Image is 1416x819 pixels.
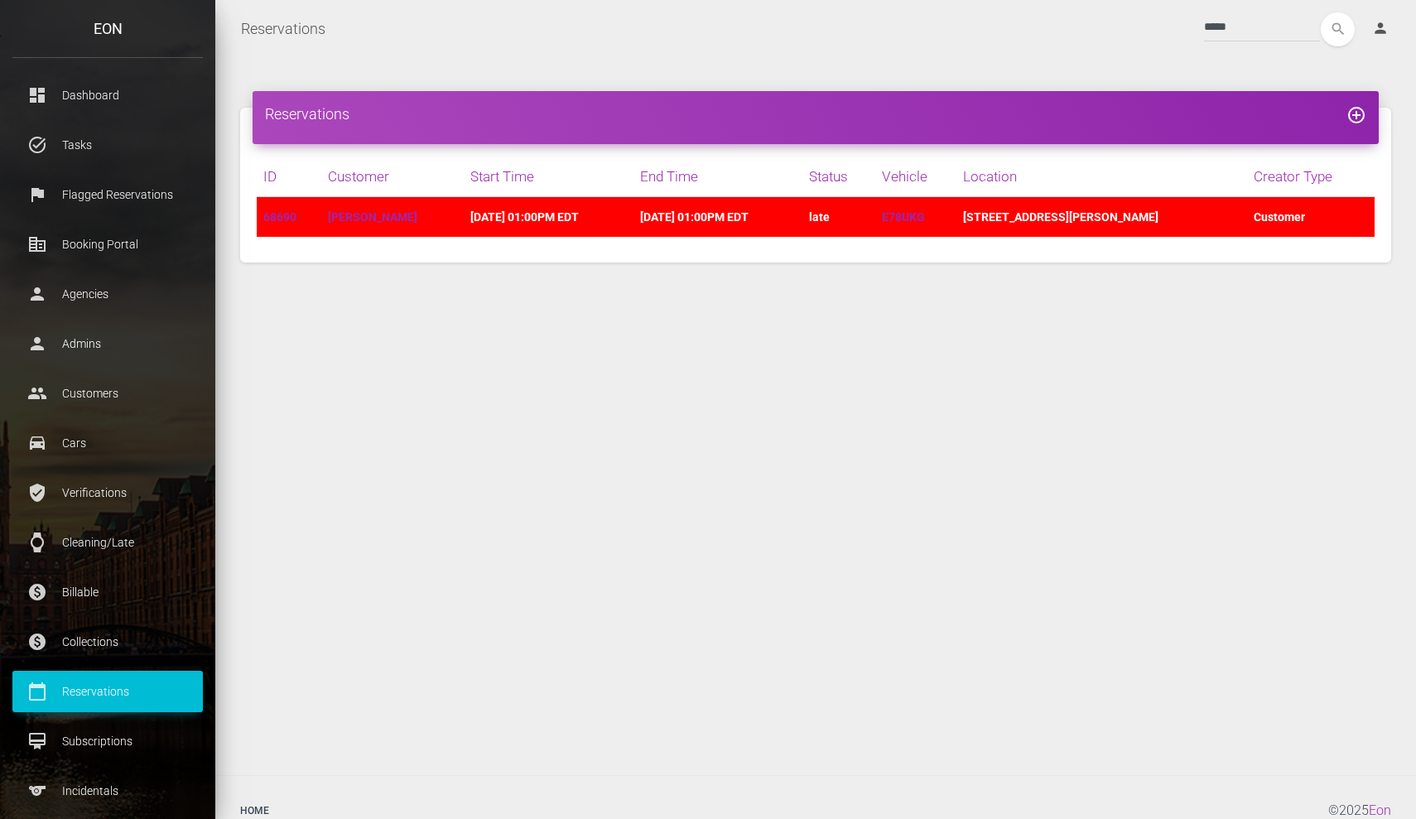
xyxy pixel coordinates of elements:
[633,157,802,197] th: End Time
[956,157,1246,197] th: Location
[1369,802,1391,818] a: Eon
[12,621,203,662] a: paid Collections
[25,580,190,605] p: Billable
[1321,12,1355,46] button: search
[464,157,633,197] th: Start Time
[25,182,190,207] p: Flagged Reservations
[25,132,190,157] p: Tasks
[25,331,190,356] p: Admins
[257,157,321,197] th: ID
[25,778,190,803] p: Incidentals
[464,197,633,238] td: [DATE] 01:00PM EDT
[12,571,203,613] a: paid Billable
[12,323,203,364] a: person Admins
[882,210,925,224] a: E78UKG
[328,210,417,224] a: [PERSON_NAME]
[263,210,296,224] a: 68690
[25,480,190,505] p: Verifications
[1247,197,1375,238] td: Customer
[12,422,203,464] a: drive_eta Cars
[25,381,190,406] p: Customers
[25,629,190,654] p: Collections
[1372,20,1389,36] i: person
[25,431,190,455] p: Cars
[12,224,203,265] a: corporate_fare Booking Portal
[321,157,464,197] th: Customer
[25,679,190,704] p: Reservations
[12,373,203,414] a: people Customers
[25,282,190,306] p: Agencies
[12,273,203,315] a: person Agencies
[12,174,203,215] a: flag Flagged Reservations
[265,104,1366,124] h4: Reservations
[25,83,190,108] p: Dashboard
[12,770,203,812] a: sports Incidentals
[12,75,203,116] a: dashboard Dashboard
[1346,105,1366,125] i: add_circle_outline
[25,729,190,754] p: Subscriptions
[956,197,1246,238] td: [STREET_ADDRESS][PERSON_NAME]
[12,720,203,762] a: card_membership Subscriptions
[1247,157,1375,197] th: Creator Type
[802,197,875,238] td: late
[802,157,875,197] th: Status
[25,232,190,257] p: Booking Portal
[12,472,203,513] a: verified_user Verifications
[12,124,203,166] a: task_alt Tasks
[241,8,325,50] a: Reservations
[12,671,203,712] a: calendar_today Reservations
[25,530,190,555] p: Cleaning/Late
[633,197,802,238] td: [DATE] 01:00PM EDT
[1360,12,1404,46] a: person
[875,157,957,197] th: Vehicle
[12,522,203,563] a: watch Cleaning/Late
[1346,105,1366,123] a: add_circle_outline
